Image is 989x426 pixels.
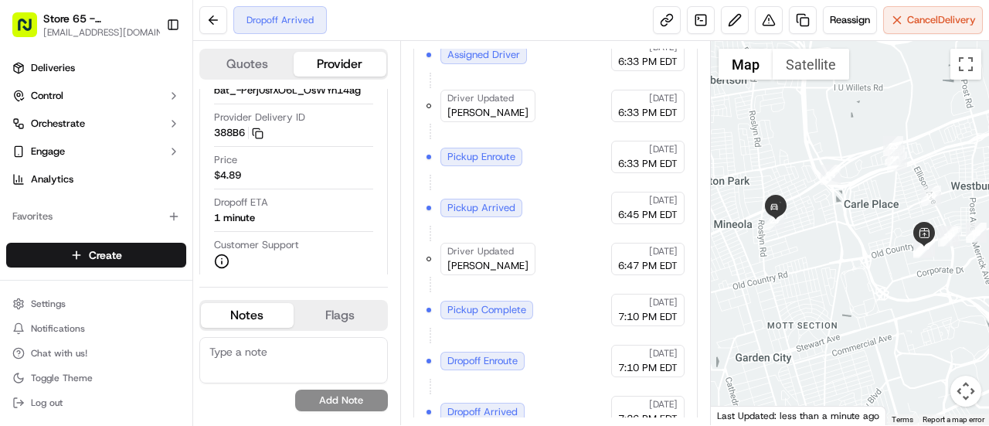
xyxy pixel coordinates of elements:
div: 6 [940,226,960,246]
div: Past conversations [15,201,104,213]
span: Driver Updated [447,92,514,104]
button: Reassign [823,6,877,34]
span: 6:33 PM EDT [618,106,678,120]
span: Dropoff Enroute [447,354,518,368]
span: [DATE] [649,245,678,257]
div: 5 [967,223,987,243]
span: Orchestrate [31,117,85,131]
button: Show street map [719,49,773,80]
a: Deliveries [6,56,186,80]
span: [DATE] [649,92,678,104]
span: Assigned Driver [447,48,520,62]
button: Store 65 - [GEOGRAPHIC_DATA], [GEOGRAPHIC_DATA] (Just Salad)[EMAIL_ADDRESS][DOMAIN_NAME] [6,6,160,43]
button: Store 65 - [GEOGRAPHIC_DATA], [GEOGRAPHIC_DATA] (Just Salad) [43,11,152,26]
a: Report a map error [923,415,984,424]
button: Chat with us! [6,343,186,364]
span: • [128,281,134,294]
span: $4.89 [214,169,241,182]
button: Map camera controls [950,376,981,407]
span: Pickup Enroute [447,150,515,164]
span: [PERSON_NAME] [48,281,125,294]
img: Nash [15,15,46,46]
div: 10 [966,223,986,243]
span: Customer Support [214,238,299,252]
span: Pylon [154,312,187,323]
div: Favorites [6,204,186,229]
span: • [128,240,134,252]
span: [DATE] [137,281,168,294]
div: 11 [913,238,933,258]
a: Terms (opens in new tab) [892,415,913,424]
div: 17 [913,237,933,257]
div: 22 [885,145,905,165]
button: Create [6,243,186,268]
span: 6:47 PM EDT [618,259,678,273]
span: Reassign [830,13,870,27]
button: Notes [201,303,294,328]
span: Notifications [31,322,85,335]
div: 18 [915,237,935,257]
button: Control [6,83,186,108]
img: Google [715,405,766,425]
span: [DATE] [649,398,678,411]
button: Orchestrate [6,111,186,136]
img: 1736555255976-a54dd68f-1ca7-489b-9aae-adbdc363a1c4 [15,148,43,176]
span: Cancel Delivery [907,13,976,27]
span: Engage [31,145,65,158]
button: Settings [6,293,186,315]
span: Driver Updated [447,245,514,257]
button: Quotes [201,52,294,77]
span: [PERSON_NAME] [48,240,125,252]
span: Chat with us! [31,347,87,360]
span: Create [89,247,122,263]
span: [PERSON_NAME] [447,259,528,273]
span: Deliveries [31,61,75,75]
img: 1736555255976-a54dd68f-1ca7-489b-9aae-adbdc363a1c4 [31,240,43,253]
img: Jandy Espique [15,267,40,291]
div: 24 [821,165,841,185]
span: [DATE] [649,194,678,206]
span: [EMAIL_ADDRESS][DOMAIN_NAME] [43,26,169,39]
a: Analytics [6,167,186,192]
button: Toggle fullscreen view [950,49,981,80]
span: Toggle Theme [31,372,93,384]
div: 23 [883,136,903,156]
span: Dropoff Arrived [447,405,518,419]
button: Log out [6,392,186,414]
div: 21 [887,152,907,172]
img: 1755196953914-cd9d9cba-b7f7-46ee-b6f5-75ff69acacf5 [32,148,60,176]
span: 6:45 PM EDT [618,208,678,222]
div: Last Updated: less than a minute ago [711,406,886,425]
span: Analytics [31,172,73,186]
span: 6:33 PM EDT [618,55,678,69]
p: Welcome 👋 [15,62,281,87]
span: Log out [31,397,63,409]
span: 7:26 PM EDT [618,412,678,426]
span: Pickup Complete [447,303,526,317]
span: 6:33 PM EDT [618,157,678,171]
span: [PERSON_NAME] [447,106,528,120]
img: 1736555255976-a54dd68f-1ca7-489b-9aae-adbdc363a1c4 [31,282,43,295]
button: CancelDelivery [883,6,983,34]
button: Start new chat [263,152,281,171]
span: Settings [31,298,66,310]
button: Provider [294,52,386,77]
span: 7:10 PM EDT [618,361,678,375]
div: 19 [938,227,958,247]
div: Start new chat [70,148,253,163]
div: We're available if you need us! [70,163,212,176]
div: 20 [921,186,941,206]
button: Show satellite imagery [773,49,849,80]
span: [DATE] [649,296,678,308]
div: 1 minute [214,211,255,225]
input: Got a question? Start typing here... [40,100,278,116]
span: Pickup Arrived [447,201,515,215]
span: 7:10 PM EDT [618,310,678,324]
span: Control [31,89,63,103]
span: Dropoff ETA [214,196,268,210]
img: Jandy Espique [15,225,40,250]
span: [DATE] [649,143,678,155]
span: bat_-Perj0sfXO6L_OsWYn14ag [214,83,361,97]
button: Flags [294,303,386,328]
